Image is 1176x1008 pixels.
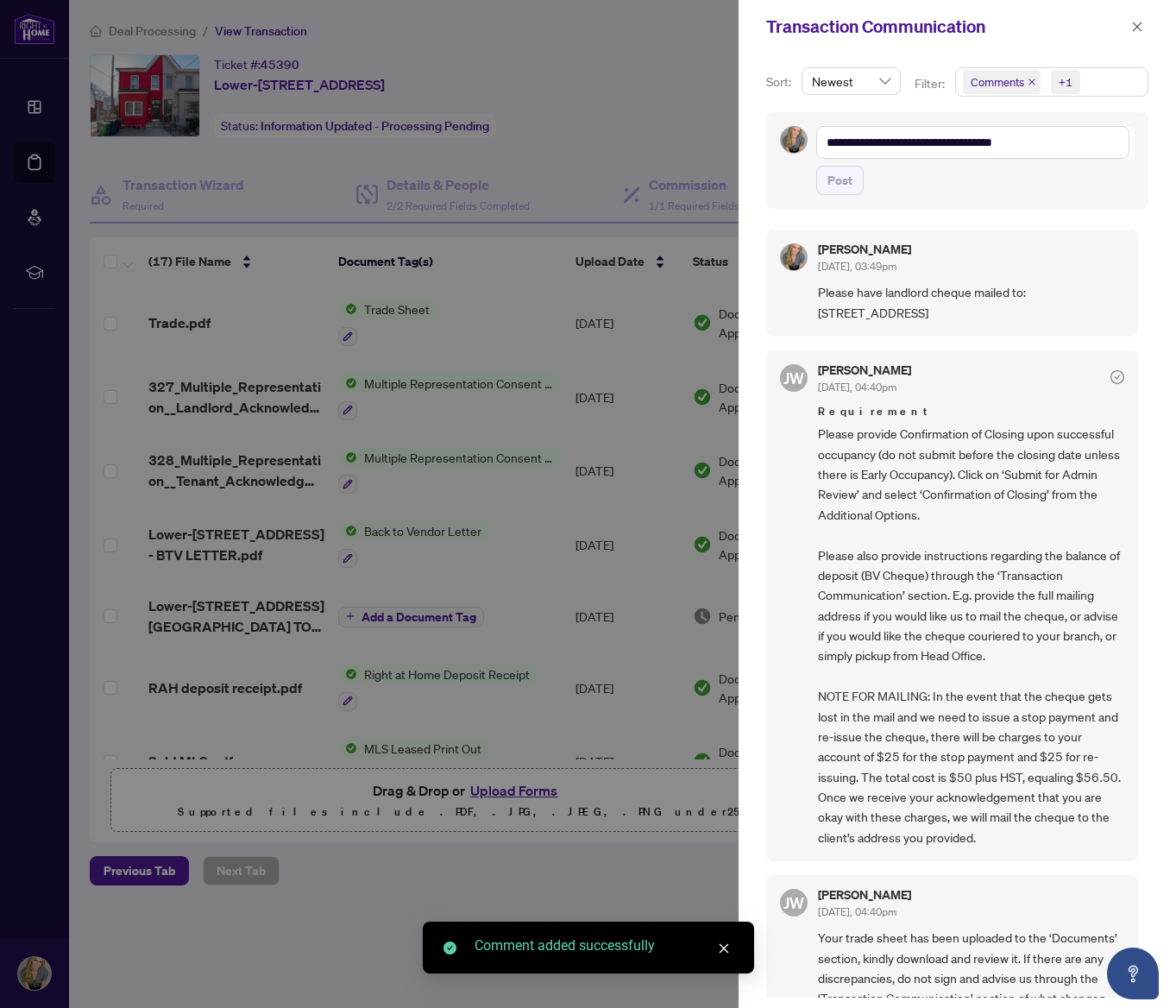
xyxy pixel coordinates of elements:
img: Profile Icon [781,244,807,270]
div: Comment added successfully [475,936,733,956]
img: Profile Icon [781,127,807,153]
span: JW [783,891,804,915]
span: [DATE], 04:40pm [818,905,896,918]
div: Transaction Communication [766,14,1126,40]
span: check-circle [443,942,456,954]
p: Sort: [766,72,795,91]
h5: [PERSON_NAME] [818,364,911,376]
span: Please provide Confirmation of Closing upon successful occupancy (do not submit before the closin... [818,424,1124,847]
h5: [PERSON_NAME] [818,889,911,901]
span: JW [783,366,804,390]
span: Comments [963,70,1041,94]
span: close [1028,78,1036,86]
span: Newest [812,68,890,94]
button: Post [816,166,864,195]
a: Close [714,939,733,958]
div: +1 [1059,73,1072,91]
span: close [1131,21,1143,33]
span: [DATE], 03:49pm [818,260,896,273]
h5: [PERSON_NAME] [818,243,911,255]
p: Filter: [915,74,947,93]
span: Please have landlord cheque mailed to: [STREET_ADDRESS] [818,282,1124,323]
span: [DATE], 04:40pm [818,381,896,394]
button: Open asap [1107,948,1159,999]
span: Comments [971,73,1024,91]
span: check-circle [1110,370,1124,384]
span: Requirement [818,403,1124,420]
span: close [718,942,730,954]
